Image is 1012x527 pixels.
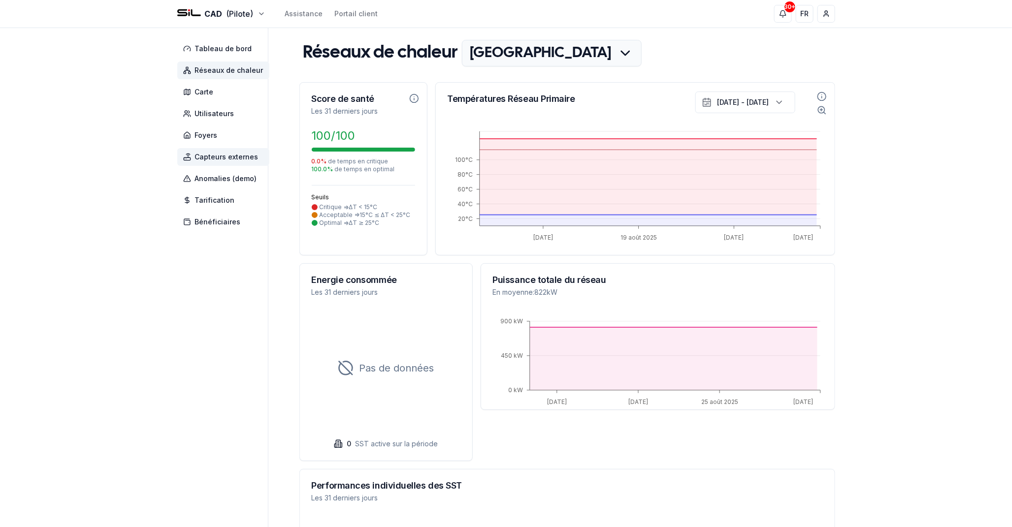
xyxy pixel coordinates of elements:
[177,40,273,58] a: Tableau de bord
[320,203,378,211] span: Critique => ΔT < 15°C
[355,439,438,449] span: SST active sur la période
[177,2,201,26] img: SIL - CAD Logo
[312,106,415,116] p: Les 31 derniers jours
[457,186,473,193] tspan: 60°C
[177,148,273,166] a: Capteurs externes
[796,5,814,23] button: FR
[177,213,273,231] a: Bénéficiaires
[312,493,823,503] p: Les 31 derniers jours
[457,200,473,208] tspan: 40°C
[508,386,523,394] tspan: 0 kW
[701,399,738,406] tspan: 25 août 2025
[800,9,809,19] span: FR
[312,276,460,284] h3: Energie consommée
[285,9,323,19] a: Assistance
[312,157,327,165] span: 0.0 %
[177,83,273,101] a: Carte
[455,156,473,163] tspan: 100°C
[628,399,648,406] tspan: [DATE]
[470,44,633,62] h1: [GEOGRAPHIC_DATA]
[501,352,523,359] tspan: 450 kW
[817,105,827,115] button: Informations sur le zoom
[458,215,473,222] tspan: 20°C
[312,94,415,103] h3: Score de santé
[409,93,419,103] button: Informations sur le score de santé
[457,171,473,178] tspan: 80°C
[195,174,257,184] span: Anomalies (demo)
[774,5,792,23] button: 30+
[177,8,265,20] button: CAD(Pilote)
[335,9,378,19] a: Portail client
[547,399,567,406] tspan: [DATE]
[177,126,273,144] a: Foyers
[312,128,356,144] span: 100 /100
[500,317,523,325] tspan: 900 kW
[448,94,823,103] h3: Températures Réseau Primaire
[312,157,415,165] span: de temps en critique
[195,109,234,119] span: Utilisateurs
[718,97,769,107] div: [DATE] - [DATE]
[177,170,273,187] a: Anomalies (demo)
[320,219,380,227] span: Optimal => ΔT ≥ 25°C
[793,234,813,242] tspan: [DATE]
[195,87,214,97] span: Carte
[195,195,235,205] span: Tarification
[312,309,460,427] div: Pas de données
[347,439,351,449] span: 0
[312,165,415,173] span: de temps en optimal
[312,165,333,173] span: 100.0 %
[784,1,795,12] div: 30+
[195,152,259,162] span: Capteurs externes
[195,130,218,140] span: Foyers
[177,191,273,209] a: Tarification
[493,276,823,284] h3: Puissance totale du réseau
[312,287,460,297] p: Les 31 derniers jours
[195,217,241,227] span: Bénéficiaires
[724,234,744,242] tspan: [DATE]
[177,105,273,123] a: Utilisateurs
[205,8,223,20] span: CAD
[312,193,415,201] div: Seuils
[493,287,823,297] p: En moyenne : 822 kW
[195,65,263,75] span: Réseaux de chaleur
[793,399,813,406] tspan: [DATE]
[817,92,827,101] button: Informations sur la température
[195,44,252,54] span: Tableau de bord
[227,8,254,20] span: (Pilote)
[177,62,273,79] a: Réseaux de chaleur
[303,43,458,63] h1: Réseaux de chaleur
[695,92,795,113] button: [DATE] - [DATE]
[620,234,656,242] tspan: 19 août 2025
[533,234,553,242] tspan: [DATE]
[312,481,823,490] h3: Performances individuelles des SST
[320,211,411,219] span: Acceptable => 15°C ≤ ΔT < 25°C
